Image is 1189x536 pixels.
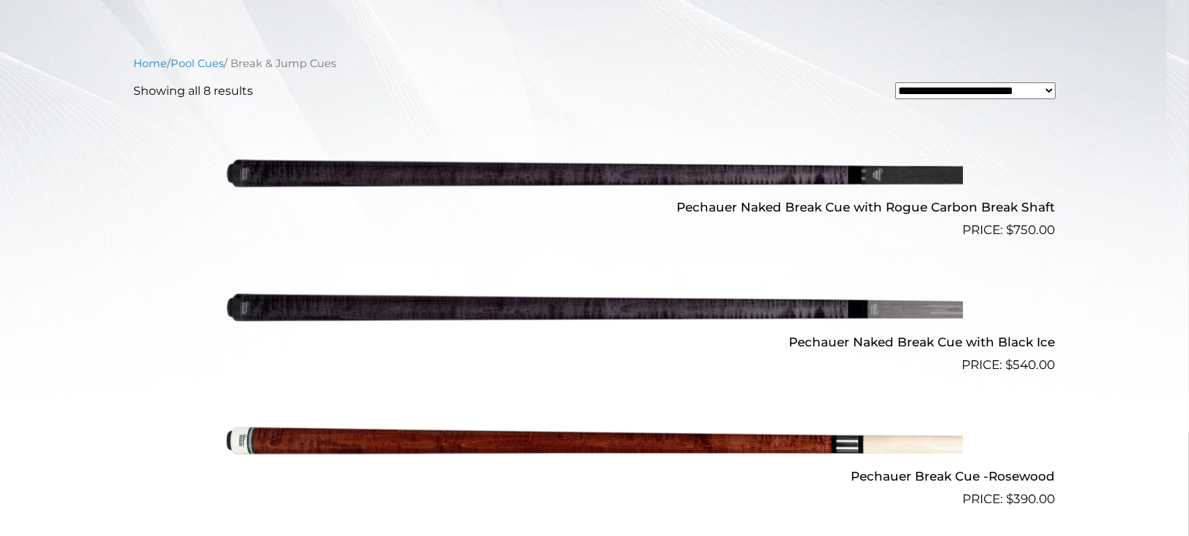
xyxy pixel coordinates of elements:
[895,82,1056,99] select: Shop order
[134,82,254,100] p: Showing all 8 results
[134,463,1056,490] h2: Pechauer Break Cue -Rosewood
[134,381,1056,509] a: Pechauer Break Cue -Rosewood $390.00
[1006,357,1056,372] bdi: 540.00
[171,57,225,70] a: Pool Cues
[134,328,1056,355] h2: Pechauer Naked Break Cue with Black Ice
[227,246,963,368] img: Pechauer Naked Break Cue with Black Ice
[1007,222,1014,237] span: $
[134,55,1056,71] nav: Breadcrumb
[134,246,1056,374] a: Pechauer Naked Break Cue with Black Ice $540.00
[1007,222,1056,237] bdi: 750.00
[227,112,963,234] img: Pechauer Naked Break Cue with Rogue Carbon Break Shaft
[1007,492,1056,506] bdi: 390.00
[227,381,963,503] img: Pechauer Break Cue -Rosewood
[1006,357,1013,372] span: $
[134,57,168,70] a: Home
[134,112,1056,240] a: Pechauer Naked Break Cue with Rogue Carbon Break Shaft $750.00
[1007,492,1014,506] span: $
[134,194,1056,221] h2: Pechauer Naked Break Cue with Rogue Carbon Break Shaft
